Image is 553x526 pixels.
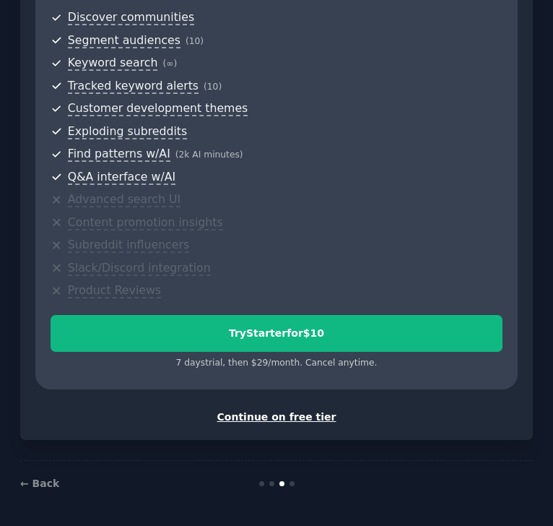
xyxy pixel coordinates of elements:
span: Content promotion insights [68,215,223,230]
span: Product Reviews [68,283,161,298]
span: ( 2k AI minutes ) [175,150,243,160]
span: Exploding subreddits [68,124,187,139]
span: Slack/Discord integration [68,261,211,276]
span: Tracked keyword alerts [68,79,199,94]
div: 7 days trial, then $ 29 /month . Cancel anytime. [51,357,502,370]
div: Continue on free tier [35,410,518,425]
span: Discover communities [68,10,194,25]
span: ( ∞ ) [162,59,177,69]
a: ← Back [20,478,59,489]
span: Advanced search UI [68,192,180,207]
span: Keyword search [68,56,158,71]
span: Q&A interface w/AI [68,170,175,185]
span: Find patterns w/AI [68,147,170,162]
span: ( 10 ) [186,36,204,46]
div: Try Starter for $10 [51,326,502,341]
span: ( 10 ) [204,82,222,92]
span: Customer development themes [68,101,248,116]
span: Segment audiences [68,33,180,48]
button: TryStarterfor$10 [51,315,502,352]
span: Subreddit influencers [68,238,189,253]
